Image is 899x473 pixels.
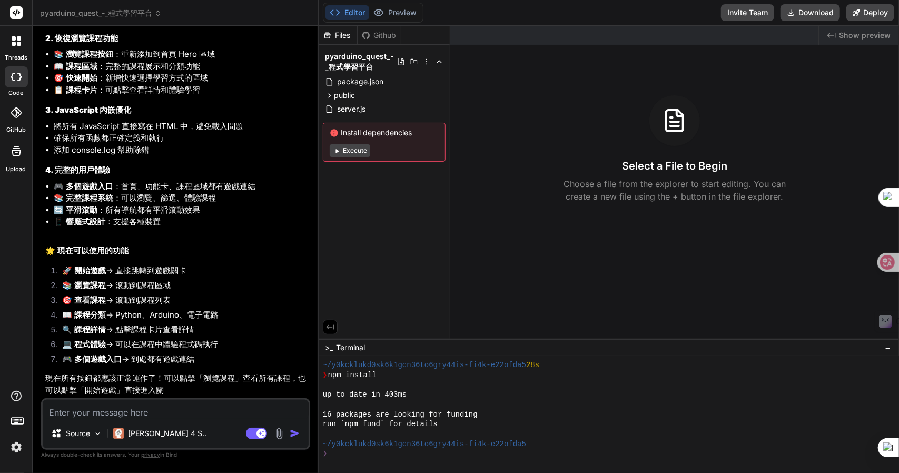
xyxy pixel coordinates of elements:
span: >_ [325,342,333,353]
button: − [883,339,893,356]
p: [PERSON_NAME] 4 S.. [128,428,206,439]
li: ：重新添加到首頁 Hero 區域 [54,48,308,61]
button: Preview [369,5,421,20]
li: → 直接跳轉到遊戲關卡 [54,265,308,280]
strong: 📚 瀏覽課程按鈕 [54,49,113,59]
strong: 🔄 平滑滾動 [54,205,97,215]
li: → 滾動到課程區域 [54,280,308,294]
h2: 🌟 現在可以使用的功能 [45,245,308,257]
span: privacy [141,451,160,458]
p: 現在所有按鈕都應該正常運作了！可以點擊「瀏覽課程」查看所有課程，也可以點擊「開始遊戲」直接進入關 [45,372,308,396]
p: Source [66,428,90,439]
span: Show preview [839,30,891,41]
button: Download [781,4,840,21]
img: icon [290,428,300,439]
span: ~/y0kcklukd0sk6k1gcn36to6gry44is-fi4k-e22ofda5 [323,360,526,370]
span: Terminal [336,342,365,353]
label: Upload [6,165,26,174]
strong: 📚 完整課程系統 [54,193,113,203]
span: run `npm fund` for details [323,419,438,429]
li: 確保所有函數都正確定義和執行 [54,132,308,144]
span: server.js [336,103,367,115]
span: ❯ [323,370,328,380]
li: ：所有導航都有平滑滾動效果 [54,204,308,216]
label: threads [5,53,27,62]
span: npm install [328,370,377,380]
span: pyarduino_quest_-_程式學習平台 [40,8,162,18]
div: Github [358,30,401,41]
li: ：首頁、功能卡、課程區域都有遊戲連結 [54,181,308,193]
span: public [334,90,355,101]
strong: 🎮 多個遊戲入口 [62,354,122,364]
strong: 📚 瀏覽課程 [62,280,106,290]
li: ：支援各種裝置 [54,216,308,228]
p: Always double-check its answers. Your in Bind [41,450,310,460]
span: ❯ [323,449,328,459]
li: → 滾動到課程列表 [54,294,308,309]
h3: Select a File to Begin [622,159,727,173]
span: pyarduino_quest_-_程式學習平台 [325,51,397,72]
strong: 3. JavaScript 內嵌優化 [45,105,131,115]
li: 將所有 JavaScript 直接寫在 HTML 中，避免載入問題 [54,121,308,133]
label: GitHub [6,125,26,134]
img: Claude 4 Sonnet [113,428,124,439]
span: 16 packages are looking for funding [323,410,478,420]
li: → 可以在課程中體驗程式碼執行 [54,339,308,353]
div: Files [319,30,357,41]
span: Install dependencies [330,127,439,138]
strong: 🚀 開始遊戲 [62,265,106,275]
button: Deploy [846,4,894,21]
li: ：可點擊查看詳情和體驗學習 [54,84,308,96]
strong: 📖 課程分類 [62,310,106,320]
button: Invite Team [721,4,774,21]
img: settings [7,438,25,456]
strong: 🎯 查看課程 [62,295,106,305]
strong: 2. 恢復瀏覽課程功能 [45,33,118,43]
span: up to date in 403ms [323,390,407,400]
img: attachment [273,428,285,440]
span: ~/y0kcklukd0sk6k1gcn36to6gry44is-fi4k-e22ofda5 [323,439,526,449]
li: → 點擊課程卡片查看詳情 [54,324,308,339]
strong: 🎯 快速開始 [54,73,97,83]
button: Editor [325,5,369,20]
li: ：可以瀏覽、篩選、體驗課程 [54,192,308,204]
li: 添加 console.log 幫助除錯 [54,144,308,156]
strong: 📖 課程區域 [54,61,97,71]
strong: 💻 程式體驗 [62,339,106,349]
li: ：完整的課程展示和分類功能 [54,61,308,73]
strong: 4. 完整的用戶體驗 [45,165,110,175]
li: → Python、Arduino、電子電路 [54,309,308,324]
strong: 🎮 多個遊戲入口 [54,181,113,191]
li: ：新增快速選擇學習方式的區域 [54,72,308,84]
span: 28s [526,360,539,370]
label: code [9,88,24,97]
span: package.json [336,75,384,88]
span: − [885,342,891,353]
strong: 🔍 課程詳情 [62,324,106,334]
strong: 📋 課程卡片 [54,85,97,95]
button: Execute [330,144,370,157]
strong: 📱 響應式設計 [54,216,105,226]
img: Pick Models [93,429,102,438]
p: Choose a file from the explorer to start editing. You can create a new file using the + button in... [557,178,793,203]
li: → 到處都有遊戲連結 [54,353,308,368]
